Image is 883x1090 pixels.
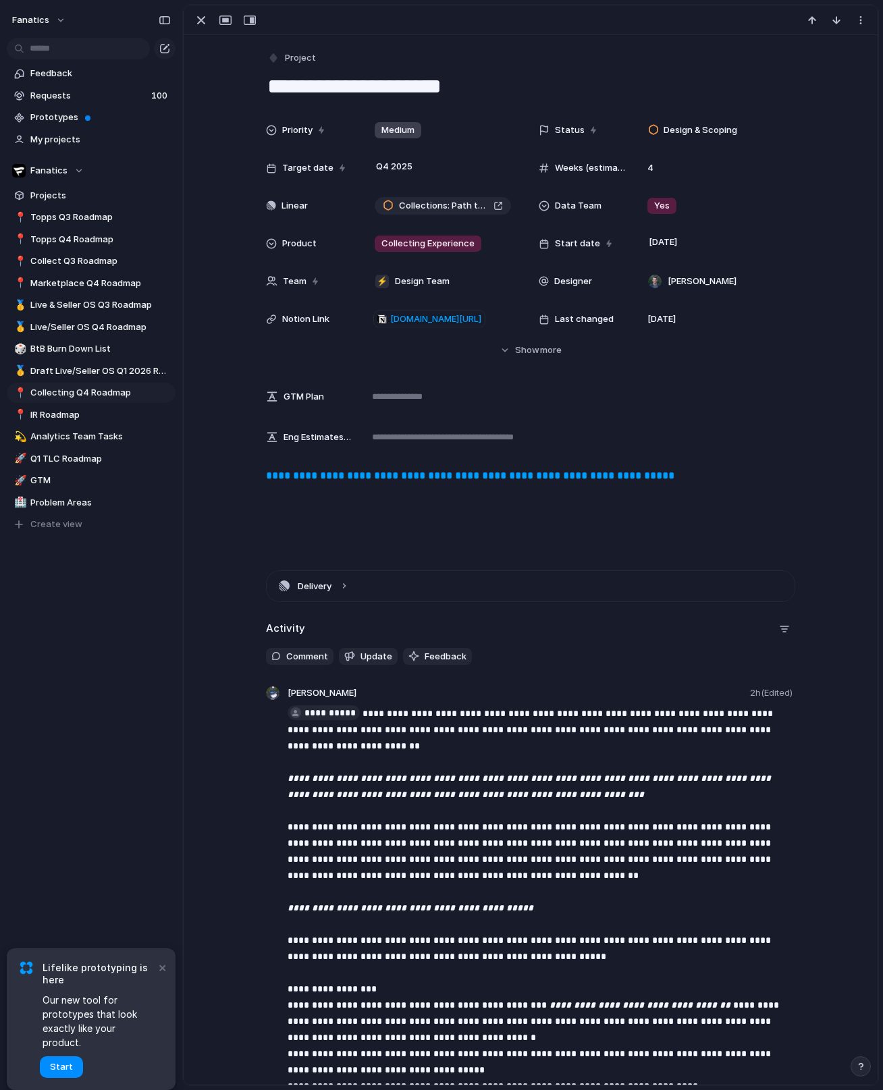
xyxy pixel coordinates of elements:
button: Delivery [267,571,795,601]
a: 💫Analytics Team Tasks [7,427,176,447]
button: 📍 [12,408,26,422]
button: Start [40,1056,83,1078]
a: 🚀GTM [7,470,176,491]
span: Projects [30,189,171,202]
div: 📍Marketplace Q4 Roadmap [7,273,176,294]
div: 📍 [14,254,24,269]
span: fanatics [12,13,49,27]
div: 🎲 [14,342,24,357]
div: ⚡ [375,275,389,288]
span: 100 [151,89,170,103]
button: Dismiss [154,959,170,975]
span: Collecting Experience [381,237,475,250]
div: 🥇 [14,363,24,379]
span: Live & Seller OS Q3 Roadmap [30,298,171,312]
a: 📍Topps Q4 Roadmap [7,229,176,250]
span: Yes [654,199,670,213]
div: 📍 [14,275,24,291]
span: Product [282,237,317,250]
span: Design Team [395,275,450,288]
div: 📍 [14,231,24,247]
button: 🥇 [12,321,26,334]
span: Analytics Team Tasks [30,430,171,443]
a: Feedback [7,63,176,84]
span: Marketplace Q4 Roadmap [30,277,171,290]
span: Team [283,275,306,288]
span: Requests [30,89,147,103]
span: Q4 2025 [373,159,416,175]
div: 🚀 [14,451,24,466]
h2: Activity [266,621,305,636]
a: Prototypes [7,107,176,128]
div: 🚀 [14,473,24,489]
a: 🎲BtB Burn Down List [7,339,176,359]
span: Medium [381,124,414,137]
span: Prototypes [30,111,171,124]
a: 📍IR Roadmap [7,405,176,425]
span: Feedback [425,650,466,663]
span: GTM Plan [284,390,324,404]
a: 📍Topps Q3 Roadmap [7,207,176,227]
button: 🎲 [12,342,26,356]
button: 🏥 [12,496,26,510]
div: 🥇 [14,319,24,335]
span: Status [555,124,585,137]
span: Collections: Path to Card Details, Showcases, and Public Collections [399,199,488,213]
span: Our new tool for prototypes that look exactly like your product. [43,993,155,1050]
button: 📍 [12,233,26,246]
button: Showmore [266,338,795,362]
span: Notion Link [282,312,329,326]
span: 4 [642,161,659,175]
div: 🏥 [14,495,24,510]
div: 📍 [14,407,24,423]
span: Design & Scoping [664,124,737,137]
a: 🚀Q1 TLC Roadmap [7,449,176,469]
span: Linear [282,199,308,213]
span: Target date [282,161,333,175]
button: 🥇 [12,364,26,378]
a: Projects [7,186,176,206]
span: Problem Areas [30,496,171,510]
span: [DOMAIN_NAME][URL] [390,312,481,326]
div: 🥇Draft Live/Seller OS Q1 2026 Roadmap [7,361,176,381]
div: 🥇 [14,298,24,313]
button: 🚀 [12,474,26,487]
button: 🥇 [12,298,26,312]
a: 🥇Live & Seller OS Q3 Roadmap [7,295,176,315]
span: Draft Live/Seller OS Q1 2026 Roadmap [30,364,171,378]
span: 2h (Edited) [750,686,795,703]
a: 📍Collect Q3 Roadmap [7,251,176,271]
span: Data Team [555,199,601,213]
span: Collect Q3 Roadmap [30,254,171,268]
span: Fanatics [30,164,68,178]
button: Update [339,648,398,665]
a: 🏥Problem Areas [7,493,176,513]
span: Create view [30,518,82,531]
div: 🥇Live/Seller OS Q4 Roadmap [7,317,176,337]
button: 🚀 [12,452,26,466]
span: Feedback [30,67,171,80]
button: Feedback [403,648,472,665]
button: Fanatics [7,161,176,181]
a: Collections: Path to Card Details, Showcases, and Public Collections [375,197,511,215]
span: Start date [555,237,600,250]
button: 📍 [12,211,26,224]
span: IR Roadmap [30,408,171,422]
span: Last changed [555,312,614,326]
div: 📍 [14,385,24,401]
div: 📍 [14,210,24,225]
button: 💫 [12,430,26,443]
button: 📍 [12,277,26,290]
button: Project [265,49,320,68]
span: BtB Burn Down List [30,342,171,356]
span: Q1 TLC Roadmap [30,452,171,466]
span: Topps Q4 Roadmap [30,233,171,246]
